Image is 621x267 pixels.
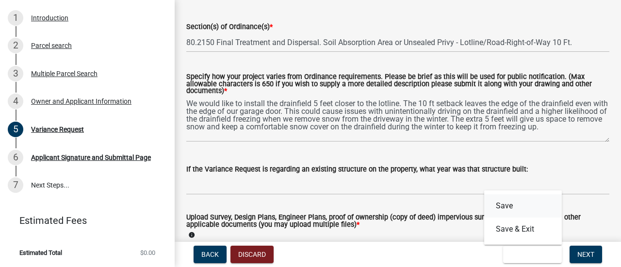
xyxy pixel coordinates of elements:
div: Multiple Parcel Search [31,70,98,77]
button: Save [484,194,562,218]
div: 5 [8,122,23,137]
div: Owner and Applicant Information [31,98,131,105]
span: $0.00 [140,250,155,256]
button: Save & Exit [503,246,562,263]
div: Save & Exit [484,190,562,245]
div: Parcel search [31,42,72,49]
span: Back [201,251,219,258]
div: Applicant Signature and Submittal Page [31,154,151,161]
div: Variance Request [31,126,84,133]
i: info [188,232,195,238]
button: Next [570,246,602,263]
label: If the Variance Request is regarding an existing structure on the property, what year was that st... [186,166,528,173]
div: 2 [8,38,23,53]
div: 1 [8,10,23,26]
div: 3 [8,66,23,81]
a: Estimated Fees [8,211,159,230]
span: Next [577,251,594,258]
label: Upload Survey, Design Plans, Engineer Plans, proof of ownership (copy of deed) impervious surface... [186,214,609,228]
div: 7 [8,177,23,193]
span: Save & Exit [511,251,548,258]
div: Introduction [31,15,68,21]
div: 4 [8,94,23,109]
button: Save & Exit [484,218,562,241]
div: 6 [8,150,23,165]
button: Back [194,246,227,263]
button: Discard [230,246,274,263]
label: Section(s) of Ordinance(s) [186,24,273,31]
label: Specify how your project varies from Ordinance requirements. Please be brief as this will be used... [186,74,609,94]
span: Estimated Total [19,250,62,256]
